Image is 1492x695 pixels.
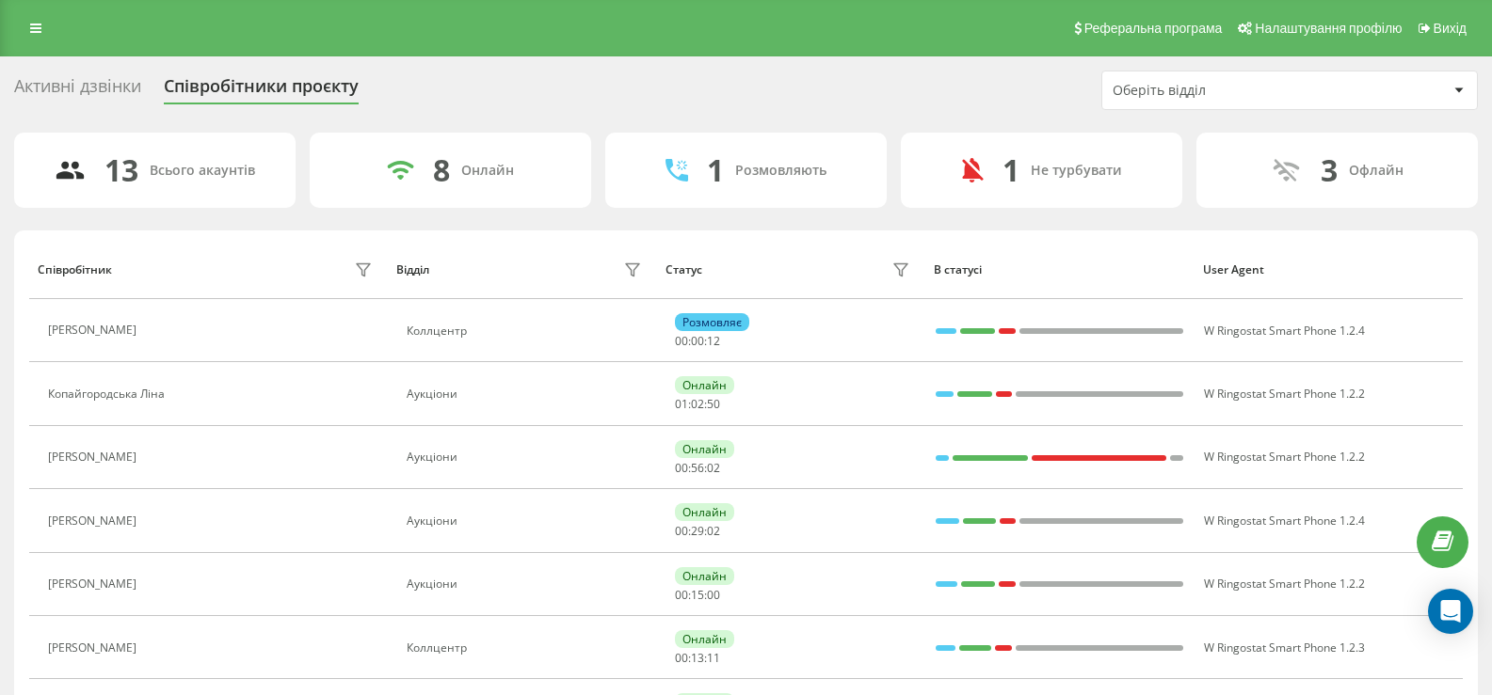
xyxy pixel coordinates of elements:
div: 3 [1321,152,1338,188]
div: [PERSON_NAME] [48,641,141,655]
span: 00 [675,333,688,349]
span: Налаштування профілю [1255,21,1402,36]
div: Офлайн [1349,163,1404,179]
span: 29 [691,523,704,539]
div: Не турбувати [1031,163,1122,179]
div: Аукціони [407,577,647,591]
div: Розмовляють [735,163,826,179]
div: [PERSON_NAME] [48,324,141,337]
span: W Ringostat Smart Phone 1.2.2 [1204,576,1365,592]
span: 00 [675,650,688,666]
span: W Ringostat Smart Phone 1.2.4 [1204,513,1365,529]
span: 01 [675,396,688,412]
span: 02 [707,460,720,476]
span: 02 [707,523,720,539]
div: Копайгородська Ліна [48,387,169,401]
div: Онлайн [675,440,734,458]
span: 00 [691,333,704,349]
div: Коллцентр [407,641,647,655]
div: Коллцентр [407,324,647,338]
div: : : [675,652,720,665]
div: : : [675,589,720,602]
div: User Agent [1203,263,1454,276]
div: : : [675,335,720,348]
div: Співробітник [38,263,112,276]
div: Оберіть відділ [1113,83,1338,99]
div: [PERSON_NAME] [48,450,141,464]
div: Аукціони [407,387,647,401]
span: 11 [707,650,720,666]
span: 00 [707,587,720,603]
div: : : [675,398,720,411]
div: : : [675,525,720,538]
div: 13 [104,152,138,188]
div: Аукціони [407,450,647,464]
span: 50 [707,396,720,412]
div: 8 [433,152,450,188]
div: Аукціони [407,514,647,528]
div: В статусі [934,263,1185,276]
div: Всього акаунтів [150,163,255,179]
span: 15 [691,587,704,603]
div: Онлайн [461,163,514,179]
span: 00 [675,523,688,539]
span: 00 [675,460,688,476]
span: 13 [691,650,704,666]
span: 02 [691,396,704,412]
div: Open Intercom Messenger [1428,589,1473,634]
div: Розмовляє [675,313,749,331]
div: 1 [707,152,724,188]
span: W Ringostat Smart Phone 1.2.2 [1204,386,1365,402]
span: 56 [691,460,704,476]
div: Співробітники проєкту [164,76,359,105]
div: [PERSON_NAME] [48,577,141,591]
div: Відділ [396,263,429,276]
div: : : [675,462,720,475]
div: Онлайн [675,376,734,394]
span: 00 [675,587,688,603]
div: Онлайн [675,567,734,585]
span: 12 [707,333,720,349]
div: Активні дзвінки [14,76,141,105]
span: Реферальна програма [1084,21,1223,36]
span: W Ringostat Smart Phone 1.2.2 [1204,449,1365,465]
div: Статус [666,263,702,276]
span: Вихід [1434,21,1467,36]
div: [PERSON_NAME] [48,514,141,528]
span: W Ringostat Smart Phone 1.2.4 [1204,323,1365,339]
div: Онлайн [675,503,734,521]
div: Онлайн [675,630,734,648]
span: W Ringostat Smart Phone 1.2.3 [1204,640,1365,656]
div: 1 [1003,152,1019,188]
